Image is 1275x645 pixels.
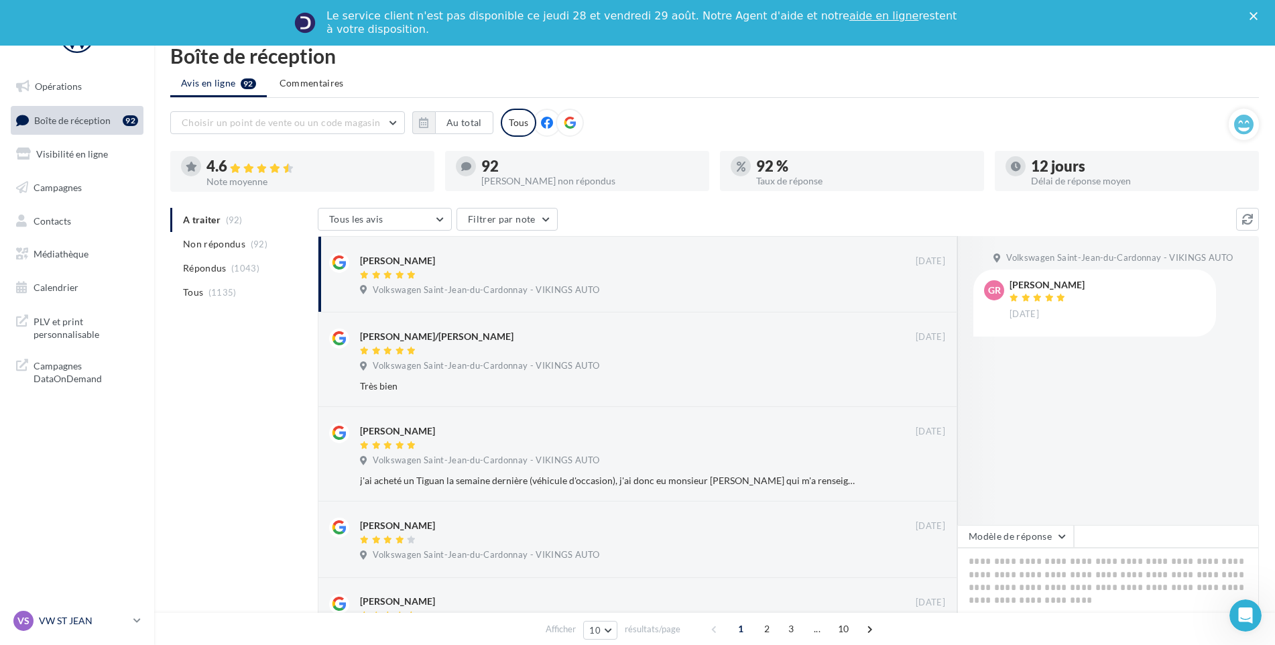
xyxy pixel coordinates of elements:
span: Opérations [35,80,82,92]
span: [DATE] [916,597,945,609]
span: Boîte de réception [34,114,111,125]
iframe: Intercom live chat [1229,599,1262,632]
span: Tous [183,286,203,299]
img: Profile image for Service-Client [294,12,316,34]
div: 92 % [756,159,973,174]
a: Campagnes DataOnDemand [8,351,146,391]
span: Campagnes [34,182,82,193]
div: [PERSON_NAME] [360,595,435,608]
div: 92 [481,159,699,174]
div: [PERSON_NAME] [360,424,435,438]
div: Fermer [1250,12,1263,20]
button: Filtrer par note [457,208,558,231]
button: Au total [412,111,493,134]
span: Campagnes DataOnDemand [34,357,138,386]
span: Calendrier [34,282,78,293]
div: 12 jours [1031,159,1248,174]
div: [PERSON_NAME] [360,519,435,532]
span: Gr [988,284,1001,297]
span: 3 [780,618,802,640]
span: Contacts [34,215,71,226]
span: Volkswagen Saint-Jean-du-Cardonnay - VIKINGS AUTO [373,284,599,296]
span: 10 [589,625,601,636]
span: [DATE] [916,520,945,532]
span: résultats/page [625,623,680,636]
div: [PERSON_NAME] [360,254,435,268]
div: Taux de réponse [756,176,973,186]
div: Délai de réponse moyen [1031,176,1248,186]
div: Le service client n'est pas disponible ce jeudi 28 et vendredi 29 août. Notre Agent d'aide et not... [326,9,959,36]
span: Non répondus [183,237,245,251]
span: Tous les avis [329,213,383,225]
div: 92 [123,115,138,126]
span: [DATE] [916,331,945,343]
button: Modèle de réponse [957,525,1074,548]
span: PLV et print personnalisable [34,312,138,341]
span: 2 [756,618,778,640]
a: VS VW ST JEAN [11,608,143,634]
a: Visibilité en ligne [8,140,146,168]
a: Médiathèque [8,240,146,268]
span: [DATE] [916,255,945,268]
span: (92) [251,239,267,249]
span: ... [806,618,828,640]
span: Volkswagen Saint-Jean-du-Cardonnay - VIKINGS AUTO [373,360,599,372]
span: Choisir un point de vente ou un code magasin [182,117,380,128]
a: Opérations [8,72,146,101]
button: 10 [583,621,617,640]
span: Répondus [183,261,227,275]
a: Campagnes [8,174,146,202]
span: Visibilité en ligne [36,148,108,160]
div: Note moyenne [206,177,424,186]
span: [DATE] [1010,308,1039,320]
div: Tous [501,109,536,137]
span: VS [17,614,29,628]
span: Commentaires [280,76,344,90]
span: Volkswagen Saint-Jean-du-Cardonnay - VIKINGS AUTO [373,455,599,467]
a: Calendrier [8,274,146,302]
button: Au total [435,111,493,134]
div: Très bien [360,379,858,393]
div: [PERSON_NAME]/[PERSON_NAME] [360,330,513,343]
div: j'ai acheté un Tiguan la semaine dernière (véhicule d'occasion), j'ai donc eu monsieur [PERSON_NA... [360,474,858,487]
p: VW ST JEAN [39,614,128,628]
a: aide en ligne [849,9,918,22]
span: Afficher [546,623,576,636]
button: Choisir un point de vente ou un code magasin [170,111,405,134]
span: (1135) [208,287,237,298]
a: PLV et print personnalisable [8,307,146,347]
a: Contacts [8,207,146,235]
span: (1043) [231,263,259,274]
span: Médiathèque [34,248,88,259]
span: Volkswagen Saint-Jean-du-Cardonnay - VIKINGS AUTO [1006,252,1233,264]
div: Boîte de réception [170,46,1259,66]
div: [PERSON_NAME] [1010,280,1085,290]
span: 1 [730,618,751,640]
span: 10 [833,618,855,640]
button: Tous les avis [318,208,452,231]
div: 4.6 [206,159,424,174]
span: Volkswagen Saint-Jean-du-Cardonnay - VIKINGS AUTO [373,549,599,561]
a: Boîte de réception92 [8,106,146,135]
div: [PERSON_NAME] non répondus [481,176,699,186]
span: [DATE] [916,426,945,438]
